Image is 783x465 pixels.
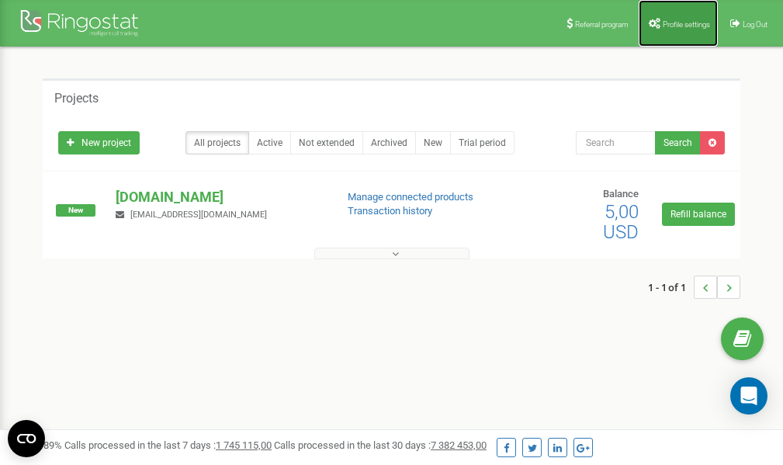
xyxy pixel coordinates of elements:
[655,131,701,154] button: Search
[415,131,451,154] a: New
[362,131,416,154] a: Archived
[743,20,767,29] span: Log Out
[116,187,322,207] p: [DOMAIN_NAME]
[130,210,267,220] span: [EMAIL_ADDRESS][DOMAIN_NAME]
[662,203,735,226] a: Refill balance
[185,131,249,154] a: All projects
[54,92,99,106] h5: Projects
[348,191,473,203] a: Manage connected products
[274,439,487,451] span: Calls processed in the last 30 days :
[8,420,45,457] button: Open CMP widget
[248,131,291,154] a: Active
[603,201,639,243] span: 5,00 USD
[290,131,363,154] a: Not extended
[58,131,140,154] a: New project
[730,377,767,415] div: Open Intercom Messenger
[648,276,694,299] span: 1 - 1 of 1
[64,439,272,451] span: Calls processed in the last 7 days :
[663,20,710,29] span: Profile settings
[216,439,272,451] u: 1 745 115,00
[603,188,639,200] span: Balance
[648,260,740,314] nav: ...
[431,439,487,451] u: 7 382 453,00
[348,205,432,217] a: Transaction history
[576,131,656,154] input: Search
[575,20,629,29] span: Referral program
[450,131,514,154] a: Trial period
[56,204,95,217] span: New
